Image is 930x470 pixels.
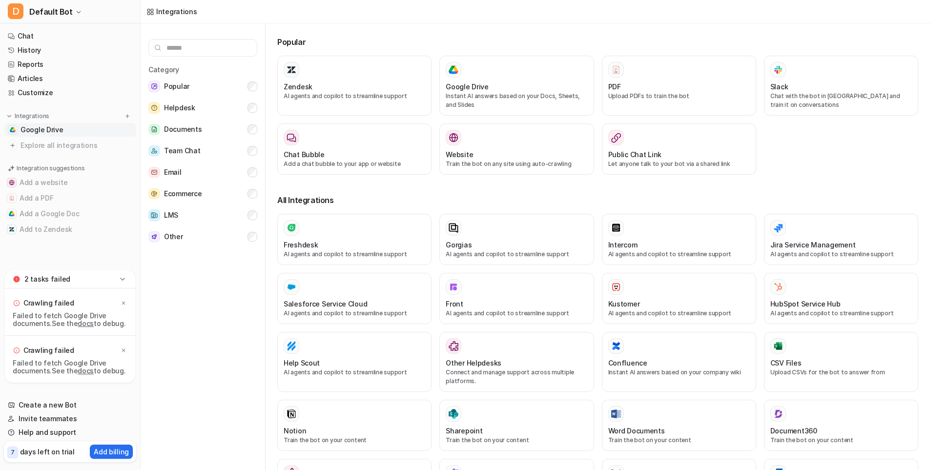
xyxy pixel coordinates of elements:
p: Train the bot on your content [284,436,425,445]
button: LMSLMS [148,205,257,225]
h3: Front [446,299,463,309]
h3: CSV Files [770,358,801,368]
button: GorgiasAI agents and copilot to streamline support [439,214,594,265]
h3: Jira Service Management [770,240,856,250]
p: Integration suggestions [17,164,84,173]
a: Integrations [146,6,197,17]
span: Email [164,166,182,178]
p: AI agents and copilot to streamline support [284,368,425,377]
img: Documents [148,124,160,135]
button: NotionNotionTrain the bot on your content [277,400,432,451]
a: Create a new Bot [4,398,136,412]
a: Chat [4,29,136,43]
img: Website [449,133,458,143]
p: AI agents and copilot to streamline support [284,250,425,259]
img: Ecommerce [148,188,160,200]
button: ConfluenceConfluenceInstant AI answers based on your company wiki [602,332,756,392]
img: HubSpot Service Hub [773,282,783,292]
h3: Public Chat Link [608,149,662,160]
span: Other [164,231,183,243]
img: menu_add.svg [124,113,131,120]
button: HelpdeskHelpdesk [148,98,257,118]
a: Articles [4,72,136,85]
p: 2 tasks failed [24,274,70,284]
button: Help ScoutHelp ScoutAI agents and copilot to streamline support [277,332,432,392]
button: Salesforce Service Cloud Salesforce Service CloudAI agents and copilot to streamline support [277,273,432,324]
p: AI agents and copilot to streamline support [608,250,750,259]
p: Integrations [15,112,49,120]
img: Confluence [611,341,621,351]
p: Upload PDFs to train the bot [608,92,750,101]
p: Add a chat bubble to your app or website [284,160,425,168]
h3: PDF [608,82,621,92]
button: Add to ZendeskAdd to Zendesk [4,222,136,237]
img: Google Drive [449,65,458,74]
img: Add a website [9,180,15,185]
img: Help Scout [287,341,296,351]
h3: Popular [277,36,918,48]
h3: Document360 [770,426,817,436]
button: IntercomAI agents and copilot to streamline support [602,214,756,265]
img: LMS [148,209,160,221]
a: History [4,43,136,57]
div: Failed to fetch Google Drive documents.See the to debug. [13,359,127,375]
img: Sharepoint [449,409,458,419]
button: HubSpot Service HubHubSpot Service HubAI agents and copilot to streamline support [764,273,918,324]
span: Documents [164,123,202,135]
p: Chat with the bot in [GEOGRAPHIC_DATA] and train it on conversations [770,92,912,109]
button: Add a websiteAdd a website [4,175,136,190]
span: Helpdesk [164,102,195,114]
p: AI agents and copilot to streamline support [770,250,912,259]
p: Add billing [94,447,129,457]
h3: Intercom [608,240,638,250]
h3: Google Drive [446,82,489,92]
button: EcommerceEcommerce [148,184,257,204]
p: Connect and manage support across multiple platforms. [446,368,587,386]
button: PDFPDFUpload PDFs to train the bot [602,56,756,116]
button: PopularPopular [148,77,257,96]
img: explore all integrations [8,141,18,150]
div: Integrations [156,6,197,17]
button: CSV FilesCSV FilesUpload CSVs for the bot to answer from [764,332,918,392]
img: CSV Files [773,341,783,351]
img: Slack [773,64,783,75]
button: DocumentsDocuments [148,120,257,139]
p: AI agents and copilot to streamline support [608,309,750,318]
div: Failed to fetch Google Drive documents.See the to debug. [13,312,127,327]
h3: All Integrations [277,194,918,206]
img: Word Documents [611,409,621,419]
span: LMS [164,209,178,221]
button: Chat BubbleAdd a chat bubble to your app or website [277,123,432,175]
h3: Sharepoint [446,426,482,436]
span: Explore all integrations [21,138,132,153]
img: Add a PDF [9,195,15,201]
img: expand menu [6,113,13,120]
h3: Website [446,149,473,160]
p: AI agents and copilot to streamline support [446,250,587,259]
img: Salesforce Service Cloud [287,282,296,292]
h3: Zendesk [284,82,312,92]
img: Popular [148,81,160,92]
p: Crawling failed [23,346,74,355]
h3: Salesforce Service Cloud [284,299,367,309]
button: WebsiteWebsiteTrain the bot on any site using auto-crawling [439,123,594,175]
img: Helpdesk [148,102,160,114]
p: Train the bot on your content [608,436,750,445]
h3: HubSpot Service Hub [770,299,841,309]
span: D [8,3,23,19]
button: Team ChatTeam Chat [148,141,257,161]
a: Explore all integrations [4,139,136,152]
button: Integrations [4,111,52,121]
button: Add a PDFAdd a PDF [4,190,136,206]
a: docs [78,367,94,375]
button: Google DriveGoogle DriveInstant AI answers based on your Docs, Sheets, and Slides [439,56,594,116]
p: AI agents and copilot to streamline support [284,92,425,101]
h5: Category [148,64,257,75]
button: OtherOther [148,227,257,246]
p: Instant AI answers based on your Docs, Sheets, and Slides [446,92,587,109]
p: Train the bot on your content [446,436,587,445]
button: FrontFrontAI agents and copilot to streamline support [439,273,594,324]
button: Other HelpdesksOther HelpdesksConnect and manage support across multiple platforms. [439,332,594,392]
button: FreshdeskAI agents and copilot to streamline support [277,214,432,265]
p: Train the bot on any site using auto-crawling [446,160,587,168]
